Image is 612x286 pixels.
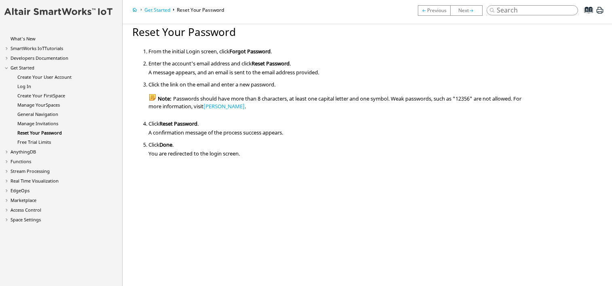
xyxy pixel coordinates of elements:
[17,74,72,80] a: Create Your User Account
[17,93,65,99] a: Create Your FirstSpace
[148,118,199,127] span: Click .
[17,120,58,126] a: Manage Invitations
[159,120,197,127] span: Reset Password
[229,48,271,55] span: Forgot Password
[11,187,30,193] a: EdgeOps
[11,45,44,51] span: SmartWorks IoT
[148,127,523,136] div: A confirmation message of the process success appears.
[203,103,245,110] a: [PERSON_NAME]
[11,55,68,61] a: Developers Documentation
[450,5,487,16] a: Free Trial Limits
[17,130,62,136] a: Reset Your Password
[421,6,447,14] a: Manage Invitations
[46,102,60,108] span: Spaces
[53,93,65,99] span: Space
[148,46,272,55] span: From the initial Login screen, click .
[11,217,41,223] a: Space Settings
[159,141,172,148] span: Done
[11,197,36,203] a: Marketplace
[595,10,604,17] a: Print this page
[148,93,173,104] span: Note:
[11,178,59,184] a: Real Time Visualization
[148,79,275,88] span: Click the link on the email and enter a new password.
[487,5,578,15] input: Search
[148,139,174,148] span: Click .
[11,36,36,42] a: What's New
[11,168,50,174] a: Stream Processing
[17,83,31,89] a: Log In
[17,102,60,108] a: Manage YourSpaces
[578,13,594,20] a: Index
[11,207,41,213] a: Access Control
[177,6,224,13] a: Reset Your Password
[148,58,291,67] span: Enter the account's email address and click .
[17,111,58,117] a: General Navigation
[11,149,36,155] a: AnythingDB
[148,67,523,76] div: A message appears, and an email is sent to the email address provided.
[252,60,290,67] span: Reset Password
[11,45,63,51] a: SmartWorks IoTTutorials
[11,158,31,164] a: Functions
[11,65,34,71] a: Get Started
[144,6,170,13] a: Get Started
[17,139,51,145] a: Free Trial Limits
[148,95,523,109] div: Passwords should have more than 8 characters, at least one capital letter and one symbol. Weak pa...
[148,148,523,157] div: You are redirected to the login screen.
[458,6,474,14] a: Free Trial Limits
[418,5,450,16] a: Manage Invitations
